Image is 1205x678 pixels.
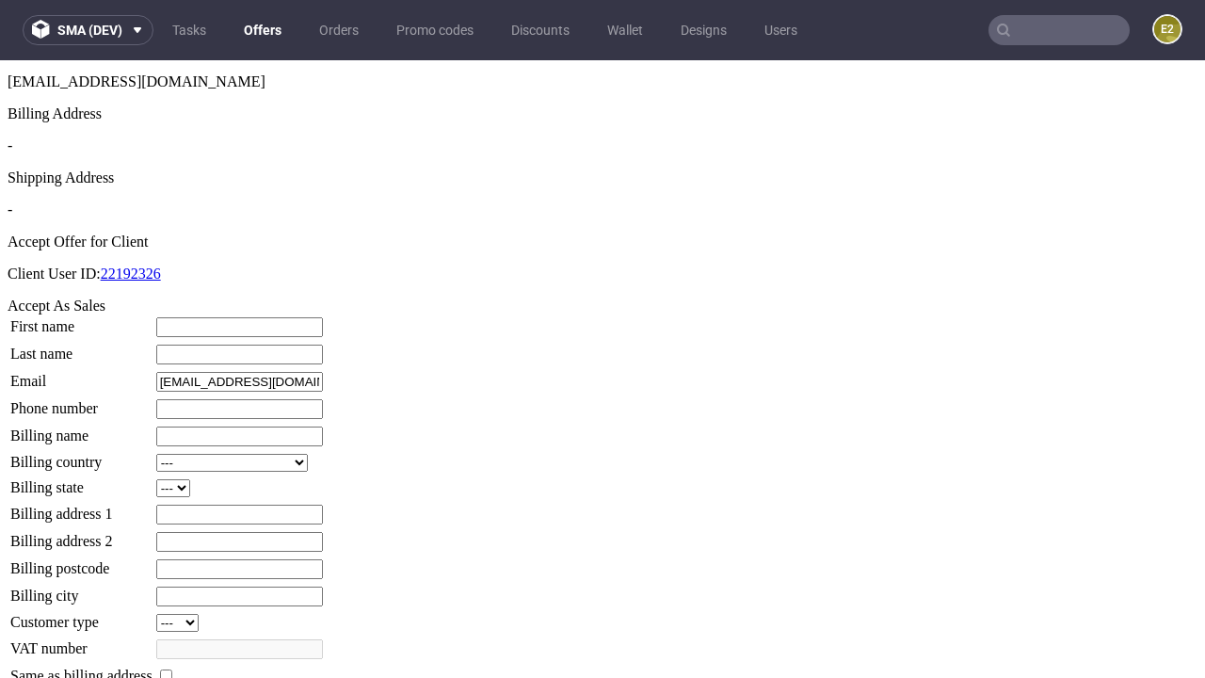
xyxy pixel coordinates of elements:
[8,205,1197,222] p: Client User ID:
[8,77,12,93] span: -
[8,237,1197,254] div: Accept As Sales
[9,605,153,626] td: Same as billing address
[8,173,1197,190] div: Accept Offer for Client
[500,15,581,45] a: Discounts
[8,141,12,157] span: -
[23,15,153,45] button: sma (dev)
[9,338,153,360] td: Phone number
[9,444,153,465] td: Billing address 1
[9,578,153,600] td: VAT number
[9,283,153,305] td: Last name
[9,498,153,520] td: Billing postcode
[233,15,293,45] a: Offers
[9,393,153,412] td: Billing country
[101,205,161,221] a: 22192326
[8,45,1197,62] div: Billing Address
[596,15,654,45] a: Wallet
[161,15,217,45] a: Tasks
[9,471,153,492] td: Billing address 2
[9,311,153,332] td: Email
[8,13,265,29] span: [EMAIL_ADDRESS][DOMAIN_NAME]
[57,24,122,37] span: sma (dev)
[9,525,153,547] td: Billing city
[9,418,153,438] td: Billing state
[9,553,153,573] td: Customer type
[9,256,153,278] td: First name
[753,15,809,45] a: Users
[385,15,485,45] a: Promo codes
[308,15,370,45] a: Orders
[8,109,1197,126] div: Shipping Address
[1154,16,1181,42] figcaption: e2
[9,365,153,387] td: Billing name
[669,15,738,45] a: Designs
